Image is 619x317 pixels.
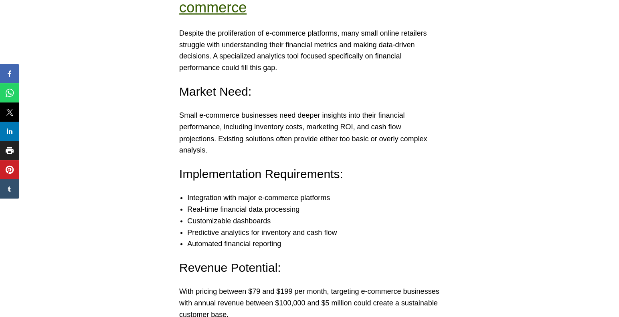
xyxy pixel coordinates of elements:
[187,192,448,203] li: Integration with major e-commerce platforms
[179,165,440,182] h4: Implementation Requirements:
[179,259,440,276] h4: Revenue Potential:
[187,203,448,215] li: Real-time financial data processing
[187,215,448,227] li: Customizable dashboards
[179,83,440,100] h4: Market Need:
[187,227,448,238] li: Predictive analytics for inventory and cash flow
[179,110,440,156] p: Small e-commerce businesses need deeper insights into their financial performance, including inve...
[187,238,448,249] li: Automated financial reporting
[179,28,440,74] p: Despite the proliferation of e-commerce platforms, many small online retailers struggle with unde...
